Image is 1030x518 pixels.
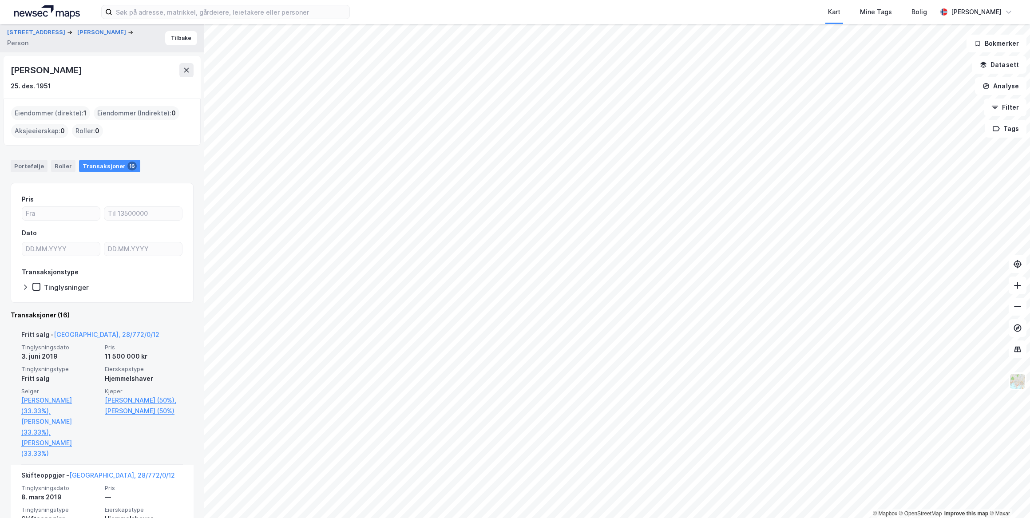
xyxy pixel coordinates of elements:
a: [GEOGRAPHIC_DATA], 28/772/0/12 [54,331,159,338]
a: [GEOGRAPHIC_DATA], 28/772/0/12 [69,471,175,479]
div: [PERSON_NAME] [11,63,83,77]
div: Fritt salg - [21,329,159,344]
div: Tinglysninger [44,283,89,292]
a: [PERSON_NAME] (33.33%), [21,416,99,438]
div: Transaksjoner [79,160,140,172]
a: [PERSON_NAME] (50%) [105,406,183,416]
span: Eierskapstype [105,365,183,373]
div: Roller [51,160,75,172]
div: Transaksjonstype [22,267,79,277]
span: 0 [95,126,99,136]
button: [PERSON_NAME] [77,28,128,37]
span: Kjøper [105,388,183,395]
a: [PERSON_NAME] (33.33%) [21,438,99,459]
a: [PERSON_NAME] (50%), [105,395,183,406]
span: 0 [60,126,65,136]
input: DD.MM.YYYY [104,242,182,256]
span: Selger [21,388,99,395]
div: Fritt salg [21,373,99,384]
span: Pris [105,344,183,351]
button: Filter [984,99,1026,116]
input: DD.MM.YYYY [22,242,100,256]
input: Fra [22,207,100,220]
div: Dato [22,228,37,238]
div: Skifteoppgjør - [21,470,175,484]
span: 0 [171,108,176,119]
div: Pris [22,194,34,205]
div: Aksjeeierskap : [11,124,68,138]
div: Transaksjoner (16) [11,310,194,320]
span: Eierskapstype [105,506,183,514]
div: Kontrollprogram for chat [986,475,1030,518]
div: 16 [127,162,137,170]
button: Analyse [975,77,1026,95]
div: — [105,492,183,502]
span: Tinglysningstype [21,506,99,514]
button: Tilbake [165,31,197,45]
img: Z [1009,373,1026,390]
div: [PERSON_NAME] [951,7,1002,17]
div: Hjemmelshaver [105,373,183,384]
a: Improve this map [944,510,988,517]
span: Tinglysningsdato [21,484,99,492]
input: Søk på adresse, matrikkel, gårdeiere, leietakere eller personer [112,5,349,19]
a: Mapbox [873,510,897,517]
div: 3. juni 2019 [21,351,99,362]
div: Roller : [72,124,103,138]
a: OpenStreetMap [899,510,942,517]
button: Datasett [972,56,1026,74]
div: Eiendommer (Indirekte) : [94,106,179,120]
span: 1 [83,108,87,119]
span: Pris [105,484,183,492]
button: Bokmerker [967,35,1026,52]
div: Kart [828,7,840,17]
button: Tags [985,120,1026,138]
div: Portefølje [11,160,48,172]
a: [PERSON_NAME] (33.33%), [21,395,99,416]
div: Eiendommer (direkte) : [11,106,90,120]
div: Mine Tags [860,7,892,17]
div: Person [7,38,28,48]
span: Tinglysningstype [21,365,99,373]
img: logo.a4113a55bc3d86da70a041830d287a7e.svg [14,5,80,19]
span: Tinglysningsdato [21,344,99,351]
button: [STREET_ADDRESS] [7,28,67,37]
div: 11 500 000 kr [105,351,183,362]
div: Bolig [911,7,927,17]
iframe: Chat Widget [986,475,1030,518]
input: Til 13500000 [104,207,182,220]
div: 8. mars 2019 [21,492,99,502]
div: 25. des. 1951 [11,81,51,91]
